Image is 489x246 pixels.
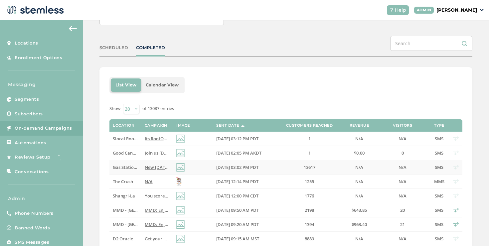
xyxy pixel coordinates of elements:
label: N/A [346,193,373,199]
span: 13617 [304,164,315,170]
span: 8889 [305,236,314,242]
label: MMD - Hollywood [113,207,138,213]
span: Phone Numbers [15,210,54,217]
label: SMS [432,165,446,170]
label: N/A [346,165,373,170]
span: MMD - [GEOGRAPHIC_DATA] [113,207,171,213]
span: SMS [435,150,443,156]
span: N/A [355,236,363,242]
div: COMPLETED [136,45,165,51]
span: SMS [435,193,443,199]
span: 1 [308,150,311,156]
label: N/A [379,136,426,142]
label: 09/12/2025 02:05 PM AKDT [216,150,273,156]
span: 1394 [305,221,314,227]
label: SMS [432,222,446,227]
span: D2 Oracle [113,236,133,242]
img: icon-img-d887fa0c.svg [176,235,185,243]
label: 1 [279,136,339,142]
label: New Friday Deals at the Gas Station D. Free Product Giveaways Today ! Click link to see deals :) ... [145,165,170,170]
span: $963.40 [352,221,367,227]
label: 2198 [279,207,339,213]
label: Campaign [145,123,167,128]
span: 1 [308,136,311,142]
img: glitter-stars-b7820f95.gif [56,151,69,164]
label: $0.00 [346,150,373,156]
span: [DATE] 09:50 AM PDT [216,207,259,213]
iframe: Chat Widget [456,214,489,246]
label: 8889 [279,236,339,242]
span: [DATE] 09:15 AM MST [216,236,259,242]
span: N/A [399,136,407,142]
span: Reviews Setup [15,154,51,161]
span: Enrollment Options [15,55,62,61]
span: N/A [355,193,363,199]
label: Sent Date [216,123,239,128]
label: N/A [145,179,170,184]
span: 21 [400,221,405,227]
label: Show [109,105,120,112]
span: N/A [399,236,407,242]
label: of 13087 entries [142,105,174,112]
label: MMD - Long Beach [113,222,138,227]
label: $643.85 [346,207,373,213]
span: SMS [435,207,443,213]
label: The Crush [113,179,138,184]
img: icon-img-d887fa0c.svg [176,220,185,229]
span: N/A [355,179,363,184]
span: [DATE] 12:00 PM CDT [216,193,258,199]
label: Get your weekend started right with the Halo, deals across the store! Reply END to cancel [145,236,170,242]
img: logo-dark-0685b13c.svg [5,3,64,17]
span: SMS Messages [15,239,49,246]
label: You scored double points over Labor Day weekend! Click here to visit Shangri-La and turn them int... [145,193,170,199]
span: [DATE] 03:12 PM PDT [216,136,258,142]
label: Slocal Roots - Root One [113,136,138,142]
span: 1255 [305,179,314,184]
label: 09/12/2025 09:50 AM PDT [216,207,273,213]
span: [DATE] 12:14 PM PDT [216,179,258,184]
label: Good Cannabis [113,150,138,156]
label: 09/12/2025 03:12 PM PDT [216,136,273,142]
span: SMS [435,236,443,242]
label: N/A [346,136,373,142]
label: 21 [379,222,426,227]
label: SMS [432,236,446,242]
label: MMD: Enjoy 25% OFF LAX 9/12 & 9/13‼️ Click for more deals Reply END to cancel [145,222,170,227]
label: 0 [379,150,426,156]
img: icon-img-d887fa0c.svg [176,163,185,172]
span: [DATE] 03:02 PM PDT [216,164,258,170]
label: D2 Oracle [113,236,138,242]
label: SMS [432,193,446,199]
img: icon-img-d887fa0c.svg [176,206,185,214]
img: icon_down-arrow-small-66adaf34.svg [480,9,484,11]
label: N/A [379,165,426,170]
span: Good Cannabis [113,150,144,156]
span: You scored double points over [DATE] weekend! Click here to visit [GEOGRAPHIC_DATA] and turn them... [145,193,422,199]
span: 2198 [305,207,314,213]
span: Locations [15,40,38,47]
img: icon-img-d887fa0c.svg [176,135,185,143]
span: N/A [399,164,407,170]
span: New [DATE] Deals at the [GEOGRAPHIC_DATA] D. Free Product Giveaways [DATE] ! Click link to see de... [145,164,402,170]
span: Conversations [15,169,49,175]
span: Automations [15,140,46,146]
span: On-demand Campaigns [15,125,72,132]
span: MMD: Enjoy 25% OFF LAX 9/12 & 9/13‼️ Click for more deals Reply END to cancel [145,207,309,213]
span: N/A [399,179,407,184]
span: 1776 [305,193,314,199]
span: $0.00 [354,150,365,156]
span: N/A [355,136,363,142]
span: MMD: Enjoy 25% OFF LAX 9/12 & 9/13‼️ Click for more deals Reply END to cancel [145,221,309,227]
label: N/A [379,179,426,184]
label: N/A [379,236,426,242]
label: N/A [346,236,373,242]
span: [DATE] 09:20 AM PDT [216,221,259,227]
label: SMS [432,136,446,142]
span: Segments [15,96,39,103]
label: Visitors [393,123,412,128]
span: $643.85 [352,207,367,213]
label: Shangri-La [113,193,138,199]
label: 09/12/2025 09:20 AM PDT [216,222,273,227]
span: MMS [434,179,444,184]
